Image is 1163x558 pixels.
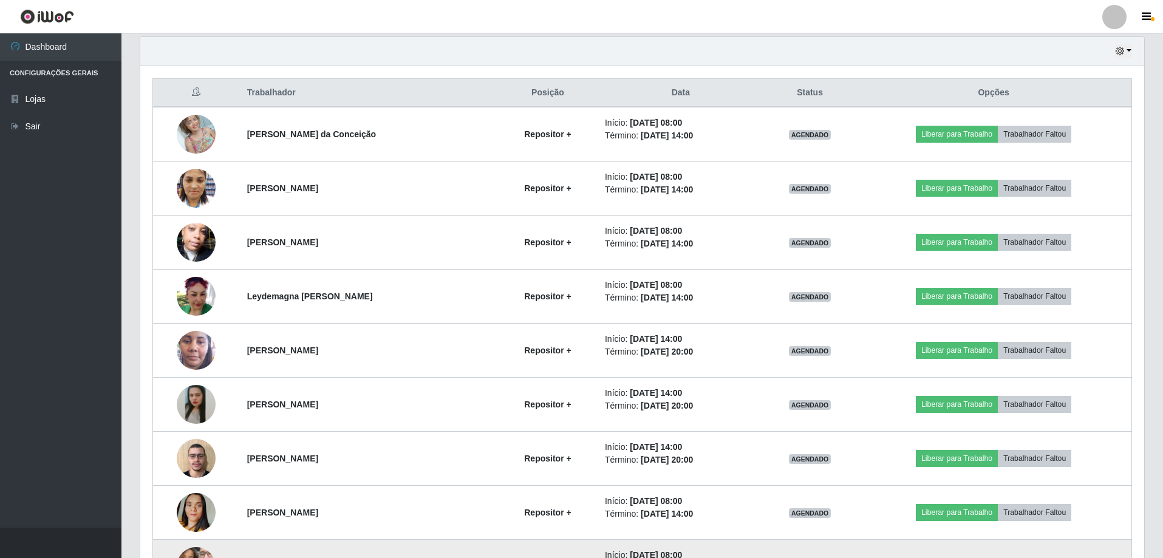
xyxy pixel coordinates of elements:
th: Opções [856,79,1131,107]
img: 1754944379156.jpeg [177,277,216,316]
span: AGENDADO [789,184,831,194]
button: Trabalhador Faltou [998,450,1071,467]
button: Liberar para Trabalho [916,504,998,521]
time: [DATE] 20:00 [641,401,693,410]
li: Início: [605,171,757,183]
button: Trabalhador Faltou [998,288,1071,305]
span: AGENDADO [789,400,831,410]
strong: [PERSON_NAME] da Conceição [247,129,376,139]
li: Término: [605,291,757,304]
span: AGENDADO [789,346,831,356]
time: [DATE] 20:00 [641,347,693,356]
li: Início: [605,117,757,129]
button: Liberar para Trabalho [916,288,998,305]
img: 1744720171355.jpeg [177,108,216,160]
strong: [PERSON_NAME] [247,454,318,463]
time: [DATE] 14:00 [641,131,693,140]
li: Término: [605,183,757,196]
time: [DATE] 14:00 [630,334,682,344]
span: AGENDADO [789,130,831,140]
strong: Repositor + [524,237,571,247]
time: [DATE] 08:00 [630,226,682,236]
th: Trabalhador [240,79,498,107]
li: Término: [605,454,757,466]
strong: [PERSON_NAME] [247,400,318,409]
img: 1750177292954.jpeg [177,307,216,393]
time: [DATE] 08:00 [630,496,682,506]
button: Trabalhador Faltou [998,234,1071,251]
img: 1756128171531.jpeg [177,432,216,484]
li: Início: [605,333,757,345]
time: [DATE] 08:00 [630,172,682,182]
th: Status [764,79,856,107]
span: AGENDADO [789,292,831,302]
img: CoreUI Logo [20,9,74,24]
img: 1755995786241.jpeg [177,361,216,447]
strong: [PERSON_NAME] [247,183,318,193]
li: Término: [605,345,757,358]
button: Trabalhador Faltou [998,180,1071,197]
li: Início: [605,441,757,454]
strong: Leydemagna [PERSON_NAME] [247,291,373,301]
strong: Repositor + [524,183,571,193]
time: [DATE] 08:00 [630,280,682,290]
time: [DATE] 14:00 [641,239,693,248]
button: Liberar para Trabalho [916,396,998,413]
span: AGENDADO [789,238,831,248]
time: [DATE] 14:00 [641,185,693,194]
strong: [PERSON_NAME] [247,237,318,247]
th: Data [598,79,764,107]
li: Término: [605,237,757,250]
strong: Repositor + [524,345,571,355]
button: Liberar para Trabalho [916,180,998,197]
th: Posição [498,79,598,107]
button: Liberar para Trabalho [916,450,998,467]
time: [DATE] 14:00 [641,509,693,519]
strong: Repositor + [524,291,571,301]
li: Término: [605,129,757,142]
li: Término: [605,508,757,520]
strong: Repositor + [524,129,571,139]
button: Liberar para Trabalho [916,126,998,143]
li: Início: [605,279,757,291]
button: Trabalhador Faltou [998,342,1071,359]
button: Trabalhador Faltou [998,396,1071,413]
li: Início: [605,495,757,508]
li: Término: [605,400,757,412]
img: 1750959267222.jpeg [177,162,216,214]
time: [DATE] 08:00 [630,118,682,128]
time: [DATE] 14:00 [630,442,682,452]
time: [DATE] 14:00 [630,388,682,398]
li: Início: [605,225,757,237]
time: [DATE] 14:00 [641,293,693,302]
img: 1753494056504.jpeg [177,208,216,277]
button: Trabalhador Faltou [998,126,1071,143]
span: AGENDADO [789,508,831,518]
button: Trabalhador Faltou [998,504,1071,521]
li: Início: [605,387,757,400]
strong: Repositor + [524,508,571,517]
time: [DATE] 20:00 [641,455,693,464]
strong: [PERSON_NAME] [247,508,318,517]
button: Liberar para Trabalho [916,342,998,359]
img: 1748562791419.jpeg [177,478,216,547]
strong: Repositor + [524,400,571,409]
button: Liberar para Trabalho [916,234,998,251]
span: AGENDADO [789,454,831,464]
strong: [PERSON_NAME] [247,345,318,355]
strong: Repositor + [524,454,571,463]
